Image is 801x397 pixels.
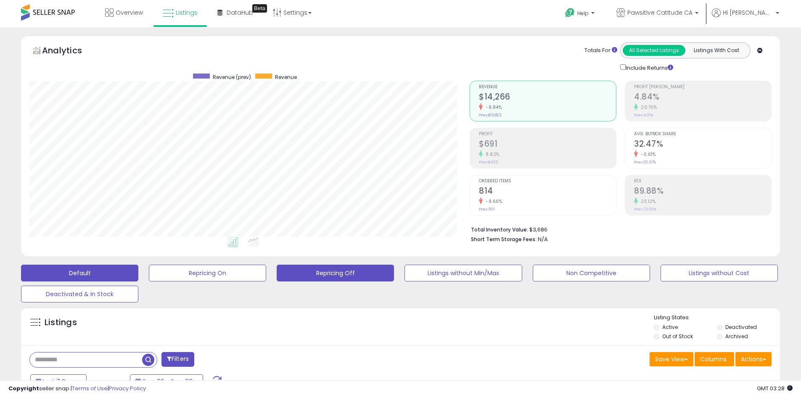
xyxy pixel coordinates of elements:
small: 23.12% [638,198,656,205]
span: Compared to: [88,378,127,386]
span: Listings [176,8,198,17]
small: -9.66% [483,198,502,205]
span: Profit [PERSON_NAME] [634,85,771,89]
button: Default [21,265,138,281]
span: Sep-02 - Sep-08 [143,377,193,386]
span: Last 7 Days [43,377,76,386]
h5: Listings [45,317,77,329]
small: -0.61% [638,151,656,158]
label: Deactivated [725,323,757,331]
label: Out of Stock [662,333,693,340]
h2: 814 [479,186,616,197]
span: Columns [700,355,727,363]
li: $3,686 [471,224,765,234]
button: Actions [735,352,772,366]
small: Prev: 32.67% [634,160,656,165]
h2: $14,266 [479,92,616,103]
label: Active [662,323,678,331]
h2: 32.47% [634,139,771,150]
small: 8.82% [483,151,500,158]
a: Terms of Use [72,384,108,392]
span: Avg. Buybox Share [634,132,771,137]
span: Hi [PERSON_NAME] [723,8,773,17]
button: Repricing Off [277,265,394,281]
label: Archived [725,333,748,340]
div: Totals For [584,47,617,55]
b: Total Inventory Value: [471,226,528,233]
span: Help [577,10,589,17]
a: Hi [PERSON_NAME] [712,8,779,27]
button: Filters [161,352,194,367]
h5: Analytics [42,45,98,58]
span: DataHub [227,8,253,17]
span: Ordered Items [479,179,616,184]
div: seller snap | | [8,385,146,393]
div: Tooltip anchor [252,4,267,13]
button: Listings without Min/Max [404,265,522,281]
span: Revenue (prev) [213,74,251,81]
button: All Selected Listings [623,45,685,56]
small: Prev: 4.01% [634,113,653,118]
strong: Copyright [8,384,39,392]
small: -9.84% [483,104,502,110]
button: Listings without Cost [661,265,778,281]
div: Include Returns [614,63,683,72]
span: Revenue [479,85,616,89]
b: Short Term Storage Fees: [471,236,537,243]
button: Save View [650,352,693,366]
button: Repricing On [149,265,266,281]
p: Listing States: [654,314,780,322]
button: Last 7 Days [30,374,87,389]
button: Deactivated & In Stock [21,286,138,302]
small: Prev: $635 [479,160,498,165]
small: 20.70% [638,104,657,110]
h2: $691 [479,139,616,150]
a: Privacy Policy [109,384,146,392]
span: 2025-09-16 03:28 GMT [757,384,793,392]
span: Revenue [275,74,297,81]
small: Prev: 73.00% [634,207,656,212]
span: Pawsitive Catitude CA [627,8,693,17]
button: Columns [695,352,734,366]
h2: 4.84% [634,92,771,103]
span: Overview [116,8,143,17]
small: Prev: $15,823 [479,113,502,118]
span: Profit [479,132,616,137]
i: Get Help [565,8,575,18]
span: ROI [634,179,771,184]
small: Prev: 901 [479,207,495,212]
h2: 89.88% [634,186,771,197]
button: Sep-02 - Sep-08 [130,374,203,389]
span: N/A [538,235,548,243]
button: Listings With Cost [685,45,748,56]
button: Non Competitive [533,265,650,281]
a: Help [558,1,603,27]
